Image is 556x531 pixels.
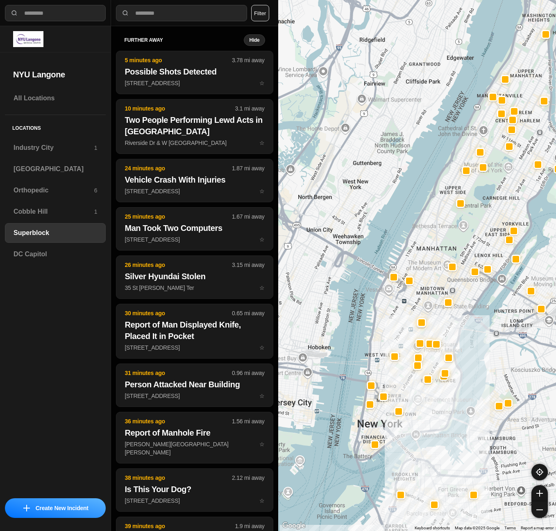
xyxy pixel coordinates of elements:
[14,249,97,259] h3: DC Capitol
[259,188,265,194] span: star
[125,427,264,438] h2: Report of Manhole Fire
[232,212,264,221] p: 1.67 mi away
[125,474,232,482] p: 38 minutes ago
[125,235,264,244] p: [STREET_ADDRESS]
[125,174,264,185] h2: Vehicle Crash With Injuries
[116,207,273,251] button: 25 minutes ago1.67 mi awayMan Took Two Computers[STREET_ADDRESS]star
[259,497,265,504] span: star
[504,526,516,530] a: Terms
[94,186,98,194] p: 6
[125,139,264,147] p: Riverside Dr & W [GEOGRAPHIC_DATA]
[259,441,265,447] span: star
[536,506,543,513] img: zoom-out
[36,504,89,512] p: Create New Incident
[531,485,548,502] button: zoom-in
[5,223,106,243] a: Superblock
[116,188,273,194] a: 24 minutes ago1.87 mi awayVehicle Crash With Injuries[STREET_ADDRESS]star
[116,284,273,291] a: 26 minutes ago3.15 mi awaySilver Hyundai Stolen35 St [PERSON_NAME] Terstar
[5,88,106,108] a: All Locations
[125,222,264,234] h2: Man Took Two Computers
[125,369,232,377] p: 31 minutes ago
[249,37,259,43] small: Hide
[116,304,273,359] button: 30 minutes ago0.65 mi awayReport of Man Displayed Knife, Placed It in Pocket[STREET_ADDRESS]star
[125,497,264,505] p: [STREET_ADDRESS]
[5,138,106,158] a: Industry City1
[116,51,273,94] button: 5 minutes ago3.78 mi awayPossible Shots Detected[STREET_ADDRESS]star
[116,412,273,463] button: 36 minutes ago1.56 mi awayReport of Manhole Fire[PERSON_NAME][GEOGRAPHIC_DATA][PERSON_NAME]star
[232,261,264,269] p: 3.15 mi away
[116,159,273,202] button: 24 minutes ago1.87 mi awayVehicle Crash With Injuries[STREET_ADDRESS]star
[280,520,307,531] img: Google
[536,490,543,497] img: zoom-in
[531,502,548,518] button: zoom-out
[125,522,235,530] p: 39 minutes ago
[125,56,232,64] p: 5 minutes ago
[13,31,43,47] img: logo
[125,104,235,113] p: 10 minutes ago
[232,309,264,317] p: 0.65 mi away
[259,140,265,146] span: star
[116,497,273,504] a: 38 minutes ago2.12 mi awayIs This Your Dog?[STREET_ADDRESS]star
[14,228,97,238] h3: Superblock
[14,164,97,174] h3: [GEOGRAPHIC_DATA]
[121,9,129,17] img: search
[124,37,244,43] h5: further away
[259,285,265,291] span: star
[125,284,264,292] p: 35 St [PERSON_NAME] Ter
[280,520,307,531] a: Open this area in Google Maps (opens a new window)
[5,115,106,138] h5: Locations
[531,464,548,480] button: recenter
[14,93,97,103] h3: All Locations
[125,392,264,400] p: [STREET_ADDRESS]
[125,114,264,137] h2: Two People Performing Lewd Acts in [GEOGRAPHIC_DATA]
[116,441,273,447] a: 36 minutes ago1.56 mi awayReport of Manhole Fire[PERSON_NAME][GEOGRAPHIC_DATA][PERSON_NAME]star
[94,208,98,216] p: 1
[455,526,499,530] span: Map data ©2025 Google
[232,474,264,482] p: 2.12 mi away
[125,261,232,269] p: 26 minutes ago
[235,104,265,113] p: 3.1 mi away
[116,236,273,243] a: 25 minutes ago1.67 mi awayMan Took Two Computers[STREET_ADDRESS]star
[14,207,94,217] h3: Cobble Hill
[125,271,264,282] h2: Silver Hyundai Stolen
[125,164,232,172] p: 24 minutes ago
[259,236,265,243] span: star
[116,392,273,399] a: 31 minutes ago0.96 mi awayPerson Attacked Near Building[STREET_ADDRESS]star
[125,319,264,342] h2: Report of Man Displayed Knife, Placed It in Pocket
[116,79,273,86] a: 5 minutes ago3.78 mi awayPossible Shots Detected[STREET_ADDRESS]star
[415,525,450,531] button: Keyboard shortcuts
[5,202,106,221] a: Cobble Hill1
[125,379,264,390] h2: Person Attacked Near Building
[13,69,98,80] h2: NYU Langone
[10,9,18,17] img: search
[125,79,264,87] p: [STREET_ADDRESS]
[259,344,265,351] span: star
[259,80,265,86] span: star
[14,143,94,153] h3: Industry City
[125,66,264,77] h2: Possible Shots Detected
[259,393,265,399] span: star
[232,164,264,172] p: 1.87 mi away
[116,364,273,407] button: 31 minutes ago0.96 mi awayPerson Attacked Near Building[STREET_ADDRESS]star
[125,484,264,495] h2: Is This Your Dog?
[5,498,106,518] button: iconCreate New Incident
[244,34,265,46] button: Hide
[125,309,232,317] p: 30 minutes ago
[5,181,106,200] a: Orthopedic6
[116,344,273,351] a: 30 minutes ago0.65 mi awayReport of Man Displayed Knife, Placed It in Pocket[STREET_ADDRESS]star
[232,56,264,64] p: 3.78 mi away
[521,526,554,530] a: Report a map error
[235,522,265,530] p: 1.9 mi away
[116,468,273,512] button: 38 minutes ago2.12 mi awayIs This Your Dog?[STREET_ADDRESS]star
[536,468,543,476] img: recenter
[251,5,269,21] button: Filter
[125,187,264,195] p: [STREET_ADDRESS]
[116,139,273,146] a: 10 minutes ago3.1 mi awayTwo People Performing Lewd Acts in [GEOGRAPHIC_DATA]Riverside Dr & W [GE...
[5,244,106,264] a: DC Capitol
[125,212,232,221] p: 25 minutes ago
[232,417,264,425] p: 1.56 mi away
[125,343,264,352] p: [STREET_ADDRESS]
[14,185,94,195] h3: Orthopedic
[125,417,232,425] p: 36 minutes ago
